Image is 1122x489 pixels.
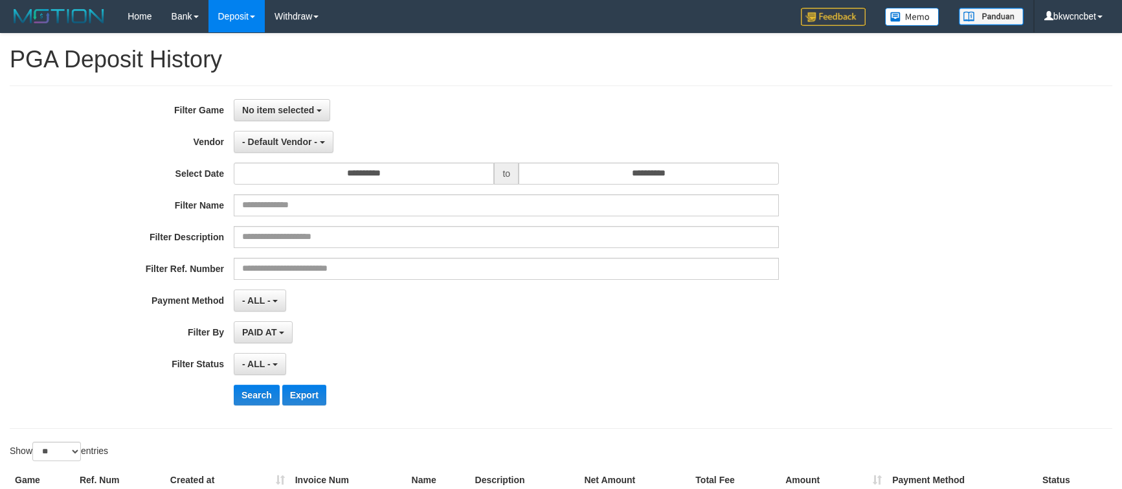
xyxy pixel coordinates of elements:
[242,295,271,306] span: - ALL -
[885,8,939,26] img: Button%20Memo.svg
[494,163,519,185] span: to
[234,131,333,153] button: - Default Vendor -
[234,321,293,343] button: PAID AT
[10,442,108,461] label: Show entries
[234,385,280,405] button: Search
[801,8,866,26] img: Feedback.jpg
[234,99,330,121] button: No item selected
[242,359,271,369] span: - ALL -
[242,105,314,115] span: No item selected
[234,353,286,375] button: - ALL -
[10,47,1112,73] h1: PGA Deposit History
[242,137,317,147] span: - Default Vendor -
[959,8,1024,25] img: panduan.png
[282,385,326,405] button: Export
[32,442,81,461] select: Showentries
[234,290,286,312] button: - ALL -
[242,327,276,337] span: PAID AT
[10,6,108,26] img: MOTION_logo.png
